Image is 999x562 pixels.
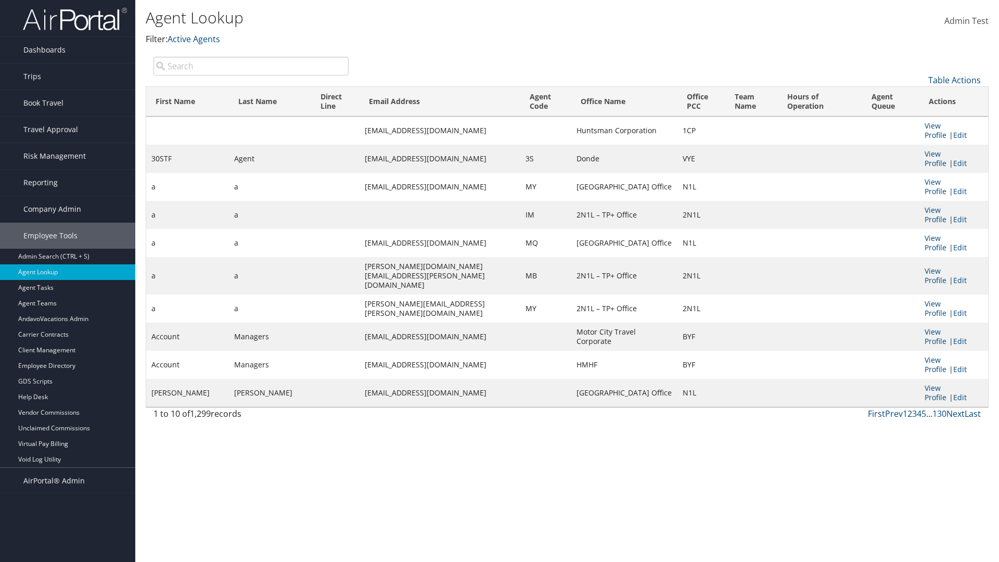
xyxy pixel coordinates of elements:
[919,257,988,295] td: |
[360,173,521,201] td: [EMAIL_ADDRESS][DOMAIN_NAME]
[953,158,967,168] a: Edit
[520,145,571,173] td: 3S
[23,223,78,249] span: Employee Tools
[928,74,981,86] a: Table Actions
[23,196,81,222] span: Company Admin
[919,173,988,201] td: |
[360,323,521,351] td: [EMAIL_ADDRESS][DOMAIN_NAME]
[946,408,965,419] a: Next
[925,266,946,285] a: View Profile
[925,327,946,346] a: View Profile
[360,87,521,117] th: Email Address: activate to sort column ascending
[360,145,521,173] td: [EMAIL_ADDRESS][DOMAIN_NAME]
[953,364,967,374] a: Edit
[229,351,312,379] td: Managers
[146,173,229,201] td: a
[965,408,981,419] a: Last
[520,173,571,201] td: MY
[229,229,312,257] td: a
[677,257,725,295] td: 2N1L
[520,201,571,229] td: IM
[571,323,677,351] td: Motor City Travel Corporate
[360,117,521,145] td: [EMAIL_ADDRESS][DOMAIN_NAME]
[23,117,78,143] span: Travel Approval
[925,149,946,168] a: View Profile
[919,87,988,117] th: Actions
[677,295,725,323] td: 2N1L
[919,379,988,407] td: |
[168,33,220,45] a: Active Agents
[146,33,708,46] p: Filter:
[919,117,988,145] td: |
[932,408,946,419] a: 130
[571,379,677,407] td: [GEOGRAPHIC_DATA] Office
[146,229,229,257] td: a
[571,145,677,173] td: Donde
[360,295,521,323] td: [PERSON_NAME][EMAIL_ADDRESS][PERSON_NAME][DOMAIN_NAME]
[677,323,725,351] td: BYF
[903,408,907,419] a: 1
[778,87,862,117] th: Hours of Operation: activate to sort column ascending
[229,145,312,173] td: Agent
[677,173,725,201] td: N1L
[146,7,708,29] h1: Agent Lookup
[919,201,988,229] td: |
[944,15,989,27] span: Admin Test
[919,295,988,323] td: |
[146,257,229,295] td: a
[23,90,63,116] span: Book Travel
[677,87,725,117] th: Office PCC: activate to sort column ascending
[677,201,725,229] td: 2N1L
[229,295,312,323] td: a
[926,408,932,419] span: …
[520,257,571,295] td: MB
[360,229,521,257] td: [EMAIL_ADDRESS][DOMAIN_NAME]
[571,257,677,295] td: 2N1L – TP+ Office
[953,308,967,318] a: Edit
[153,57,349,75] input: Search
[925,177,946,196] a: View Profile
[23,170,58,196] span: Reporting
[912,408,917,419] a: 3
[885,408,903,419] a: Prev
[146,201,229,229] td: a
[229,379,312,407] td: [PERSON_NAME]
[925,121,946,140] a: View Profile
[146,379,229,407] td: [PERSON_NAME]
[360,351,521,379] td: [EMAIL_ADDRESS][DOMAIN_NAME]
[919,229,988,257] td: |
[229,87,312,117] th: Last Name: activate to sort column ascending
[520,295,571,323] td: MY
[571,351,677,379] td: HMHF
[571,201,677,229] td: 2N1L – TP+ Office
[677,145,725,173] td: VYE
[23,7,127,31] img: airportal-logo.png
[571,173,677,201] td: [GEOGRAPHIC_DATA] Office
[146,323,229,351] td: Account
[520,229,571,257] td: MQ
[153,407,349,425] div: 1 to 10 of records
[925,383,946,402] a: View Profile
[919,323,988,351] td: |
[925,355,946,374] a: View Profile
[953,130,967,140] a: Edit
[677,379,725,407] td: N1L
[23,63,41,90] span: Trips
[571,295,677,323] td: 2N1L – TP+ Office
[571,87,677,117] th: Office Name: activate to sort column ascending
[921,408,926,419] a: 5
[953,336,967,346] a: Edit
[146,87,229,117] th: First Name: activate to sort column descending
[953,214,967,224] a: Edit
[229,323,312,351] td: Managers
[571,229,677,257] td: [GEOGRAPHIC_DATA] Office
[868,408,885,419] a: First
[953,242,967,252] a: Edit
[146,295,229,323] td: a
[23,37,66,63] span: Dashboards
[953,186,967,196] a: Edit
[944,5,989,37] a: Admin Test
[23,468,85,494] span: AirPortal® Admin
[190,408,211,419] span: 1,299
[925,205,946,224] a: View Profile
